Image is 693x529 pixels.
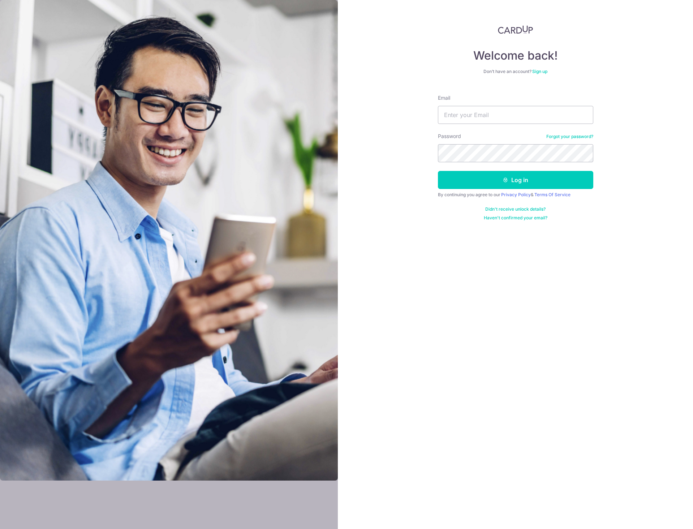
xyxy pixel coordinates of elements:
a: Terms Of Service [534,192,571,197]
a: Forgot your password? [546,134,593,139]
a: Didn't receive unlock details? [485,206,546,212]
img: CardUp Logo [498,25,533,34]
div: By continuing you agree to our & [438,192,593,198]
input: Enter your Email [438,106,593,124]
a: Privacy Policy [501,192,531,197]
button: Log in [438,171,593,189]
a: Sign up [532,69,547,74]
h4: Welcome back! [438,48,593,63]
div: Don’t have an account? [438,69,593,74]
label: Password [438,133,461,140]
a: Haven't confirmed your email? [484,215,547,221]
label: Email [438,94,450,102]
